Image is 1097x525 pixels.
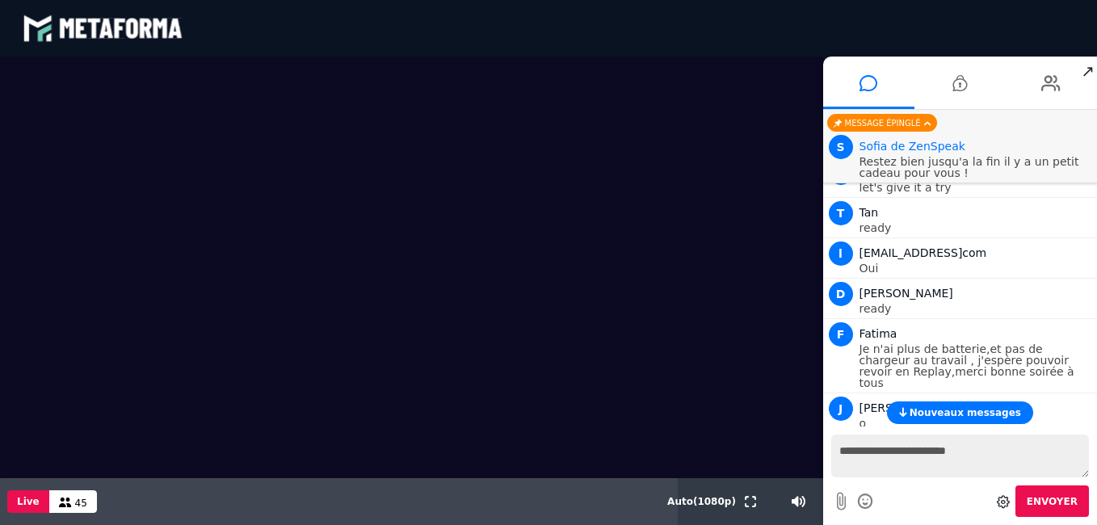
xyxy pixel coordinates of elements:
p: ready [860,222,1094,233]
button: Envoyer [1015,485,1089,517]
p: Je n'ai plus de batterie,et pas de chargeur au travail , j'espère pouvoir revoir en Replay,merci ... [860,343,1094,388]
p: let's give it a try [860,182,1094,193]
span: D [829,282,853,306]
span: T [829,201,853,225]
span: 45 [75,498,87,509]
span: Auto ( 1080 p) [667,496,736,507]
span: Nouveaux messages [910,407,1021,418]
span: [EMAIL_ADDRESS]com [860,246,987,259]
span: Modérateur [860,140,965,153]
p: Restez bien jusqu'a la fin il y a un petit cadeau pour vous ! [860,156,1094,178]
span: Tan [860,206,879,219]
span: ↗ [1078,57,1097,86]
span: Envoyer [1027,496,1078,507]
p: ready [860,303,1094,314]
button: Auto(1080p) [664,478,739,525]
button: Live [7,490,49,513]
button: Nouveaux messages [887,401,1033,424]
p: Oui [860,262,1094,274]
span: S [829,135,853,159]
span: [PERSON_NAME] [860,287,953,300]
span: J [829,397,853,421]
span: Fatima [860,327,897,340]
span: l [829,241,853,266]
span: F [829,322,853,346]
div: Message épinglé [827,114,937,132]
